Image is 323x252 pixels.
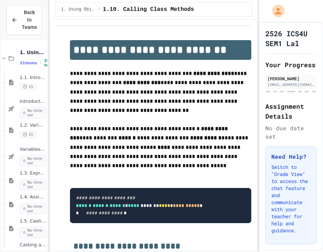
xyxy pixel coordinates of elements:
[20,146,46,152] span: Variables and Data Types - Quiz
[265,3,286,19] div: My Account
[20,179,46,190] span: No time set
[267,82,315,87] div: [EMAIL_ADDRESS][DOMAIN_NAME]
[20,99,46,105] span: Introduction to Algorithms, Programming, and Compilers
[265,101,317,121] h2: Assignment Details
[20,242,46,248] span: Casting and Ranges of variables - Quiz
[20,155,46,166] span: No time set
[265,60,317,70] h2: Your Progress
[20,49,46,56] span: 1. Using Objects and Methods
[265,29,317,48] h1: 2526 ICS4U SEM1 Lal
[271,164,311,234] p: Switch to "Grade View" to access the chat feature and communicate with your teacher for help and ...
[22,9,37,31] span: Back to Teams
[20,194,46,200] span: 1.4. Assignment and Input
[267,75,315,82] div: [PERSON_NAME]
[271,152,311,161] h3: Need Help?
[44,58,54,68] span: 2h total
[20,131,37,138] span: 1h
[293,224,316,245] iframe: chat widget
[20,122,46,128] span: 1.2. Variables and Data Types
[6,5,42,35] button: Back to Teams
[61,7,95,12] span: 1. Using Objects and Methods
[20,75,46,81] span: 1.1. Introduction to Algorithms, Programming, and Compilers
[20,203,46,214] span: No time set
[20,227,46,238] span: No time set
[40,60,41,66] span: •
[20,61,37,65] span: 31 items
[20,170,46,176] span: 1.3. Expressions and Output [New]
[98,7,100,12] span: /
[20,218,46,224] span: 1.5. Casting and Ranges of Values
[20,107,46,119] span: No time set
[20,83,37,90] span: 1h
[265,193,316,223] iframe: chat widget
[265,124,317,141] div: No due date set
[103,5,194,14] span: 1.10. Calling Class Methods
